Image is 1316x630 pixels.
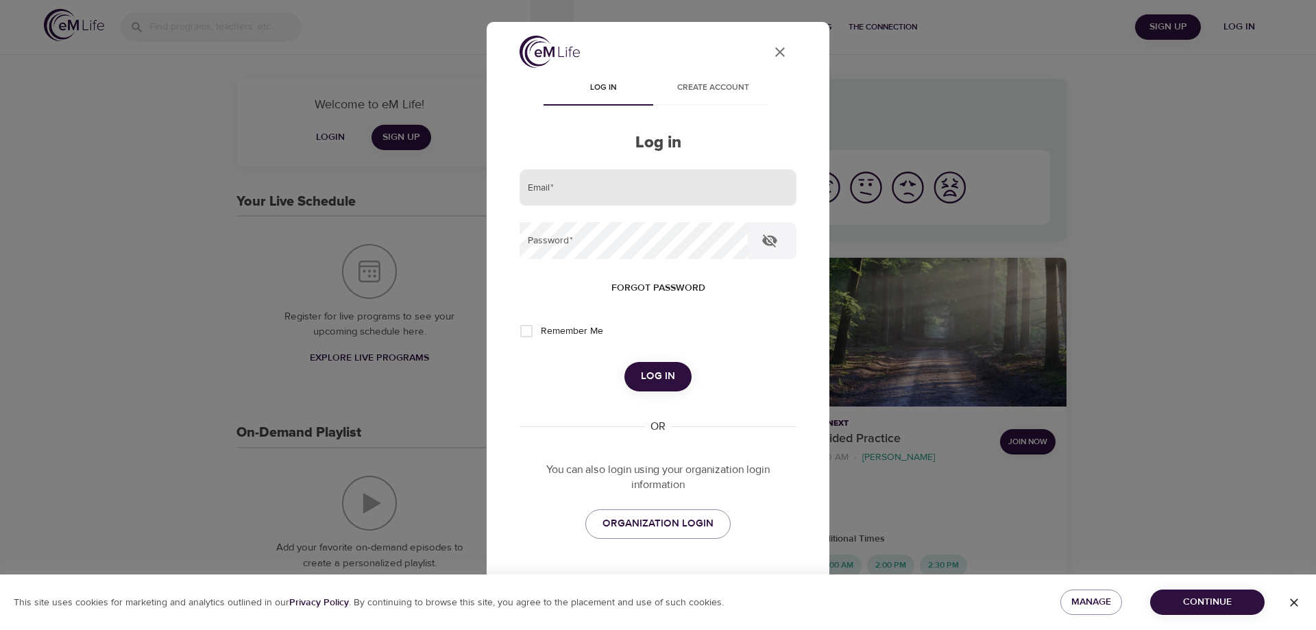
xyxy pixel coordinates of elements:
[666,81,759,95] span: Create account
[645,419,671,435] div: OR
[289,596,349,609] b: Privacy Policy
[520,36,580,68] img: logo
[624,362,692,391] button: Log in
[602,515,714,533] span: ORGANIZATION LOGIN
[1071,594,1111,611] span: Manage
[541,324,603,339] span: Remember Me
[611,280,705,297] span: Forgot password
[520,73,796,106] div: disabled tabs example
[520,462,796,494] p: You can also login using your organization login information
[641,367,675,385] span: Log in
[585,509,731,538] a: ORGANIZATION LOGIN
[557,81,650,95] span: Log in
[520,133,796,153] h2: Log in
[606,276,711,301] button: Forgot password
[764,36,796,69] button: close
[1161,594,1254,611] span: Continue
